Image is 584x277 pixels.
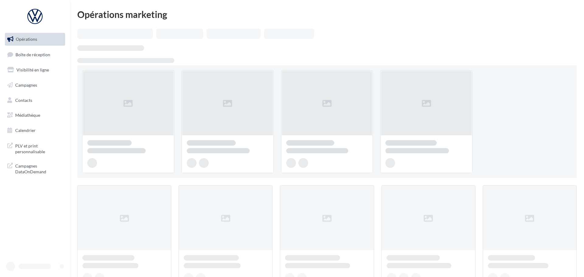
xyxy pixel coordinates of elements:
span: Visibilité en ligne [16,67,49,72]
span: Calendrier [15,128,36,133]
span: Médiathèque [15,113,40,118]
a: Contacts [4,94,66,107]
a: Boîte de réception [4,48,66,61]
span: Contacts [15,97,32,102]
a: Campagnes [4,79,66,92]
a: PLV et print personnalisable [4,139,66,157]
span: Opérations [16,36,37,42]
span: Campagnes DataOnDemand [15,162,63,175]
span: PLV et print personnalisable [15,142,63,155]
span: Boîte de réception [16,52,50,57]
a: Médiathèque [4,109,66,122]
a: Campagnes DataOnDemand [4,159,66,177]
a: Calendrier [4,124,66,137]
div: Opérations marketing [77,10,577,19]
span: Campagnes [15,82,37,88]
a: Opérations [4,33,66,46]
a: Visibilité en ligne [4,64,66,76]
